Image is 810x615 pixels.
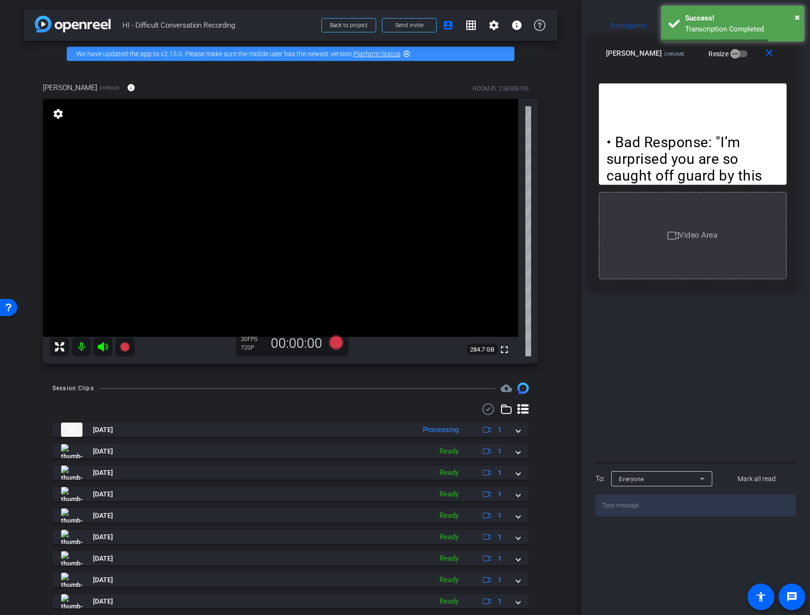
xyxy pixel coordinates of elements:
span: [DATE] [93,532,113,542]
span: 284.7 GB [467,344,498,355]
span: Video Area [679,231,718,240]
span: [DATE] [93,596,113,606]
button: Close [795,10,800,24]
span: 1 [498,425,502,435]
div: Ready [435,467,463,478]
mat-icon: info [127,83,135,92]
mat-icon: settings [51,108,65,120]
div: Ready [435,596,463,607]
img: thumb-nail [61,508,82,523]
div: Session Clips [52,383,94,393]
img: thumb-nail [61,465,82,480]
span: [DATE] [93,468,113,478]
img: thumb-nail [61,444,82,458]
mat-icon: info [511,20,523,31]
span: 1 [498,575,502,585]
span: × [795,11,800,23]
mat-icon: fullscreen [499,344,510,355]
div: To: [595,474,605,484]
img: thumb-nail [61,551,82,565]
img: Session clips [517,383,529,394]
span: [DATE] [93,425,113,435]
span: 1 [498,446,502,456]
span: Chrome [100,84,120,91]
mat-icon: accessibility [755,591,767,603]
span: Destinations for your clips [501,383,512,394]
mat-icon: message [786,591,798,603]
span: [DATE] [93,511,113,521]
img: thumb-nail [61,594,82,608]
span: 1 [498,468,502,478]
span: "I’m surprised you are so caught off guard by this update. We’ve been [606,134,766,201]
label: Resize [708,49,730,59]
span: FPS [247,336,257,343]
img: thumb-nail [61,573,82,587]
mat-icon: settings [488,20,500,31]
img: app-logo [35,16,111,32]
mat-icon: highlight_off [403,50,410,58]
mat-icon: close [763,47,775,59]
div: Ready [435,510,463,521]
span: 1 [498,532,502,542]
mat-icon: account_box [442,20,454,31]
div: Ready [435,553,463,564]
span: Chrome [664,51,685,57]
div: 30 [241,335,265,343]
span: [DATE] [93,489,113,499]
span: Back to project [330,22,368,29]
span: 1 [498,489,502,499]
span: Bad Response: [615,134,712,151]
a: Platform Status [353,50,400,58]
div: Transcription Completed [685,24,797,35]
div: ROOM ID: 238308706 [473,84,529,93]
span: 1 [498,554,502,564]
div: Success! [685,13,797,24]
span: • [606,134,612,151]
span: Everyone [619,476,644,483]
span: Send invite [395,21,423,29]
span: [DATE] [93,554,113,564]
div: Ready [435,575,463,585]
div: Ready [435,446,463,457]
img: thumb-nail [61,530,82,544]
span: HI - Difficult Conversation Recording [123,16,316,35]
span: [DATE] [93,575,113,585]
span: [DATE] [93,446,113,456]
span: 1 [498,511,502,521]
div: 720P [241,344,265,352]
div: 00:00:00 [265,335,328,352]
img: thumb-nail [61,423,82,437]
mat-icon: cloud_upload [501,383,512,394]
div: Ready [435,489,463,500]
img: thumb-nail [61,487,82,501]
mat-icon: grid_on [465,20,477,31]
div: Processing [418,424,463,435]
span: Mark all read [738,474,776,484]
div: Ready [435,532,463,543]
span: Participants [610,22,646,29]
span: [PERSON_NAME] [606,49,662,58]
span: [PERSON_NAME] [43,82,97,93]
div: We have updated the app to v2.15.0. Please make sure the mobile user has the newest version. [67,47,514,61]
span: 1 [498,596,502,606]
